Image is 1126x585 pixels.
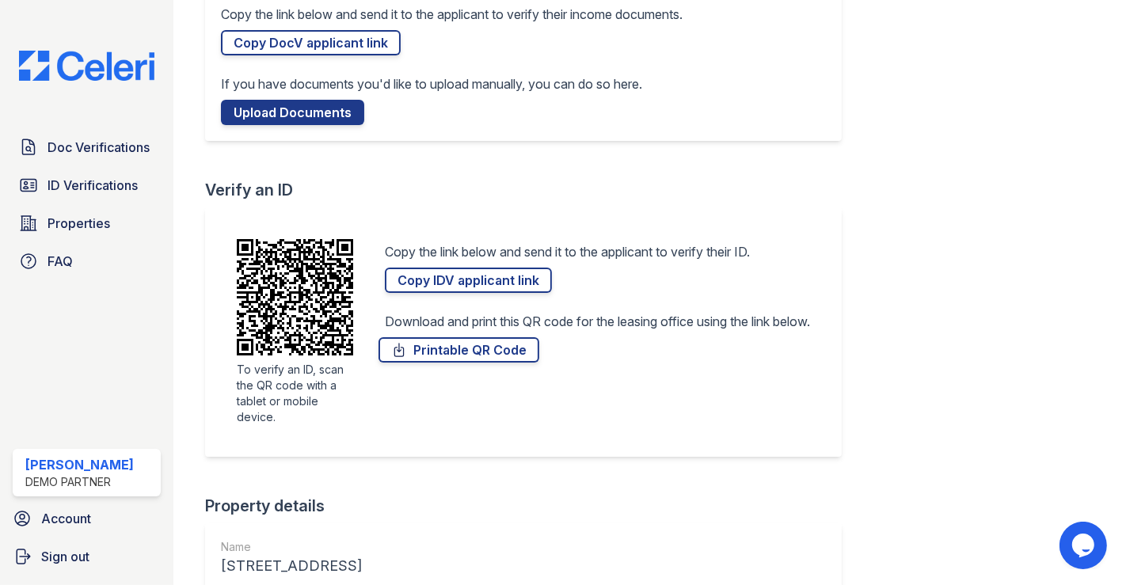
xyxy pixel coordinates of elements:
[6,503,167,534] a: Account
[48,176,138,195] span: ID Verifications
[6,541,167,572] a: Sign out
[6,51,167,81] img: CE_Logo_Blue-a8612792a0a2168367f1c8372b55b34899dd931a85d93a1a3d3e32e68fde9ad4.png
[41,547,89,566] span: Sign out
[13,169,161,201] a: ID Verifications
[25,474,134,490] div: Demo Partner
[385,242,750,261] p: Copy the link below and send it to the applicant to verify their ID.
[221,74,642,93] p: If you have documents you'd like to upload manually, you can do so here.
[48,138,150,157] span: Doc Verifications
[48,252,73,271] span: FAQ
[205,495,854,517] div: Property details
[221,5,683,24] p: Copy the link below and send it to the applicant to verify their income documents.
[41,509,91,528] span: Account
[237,362,353,425] div: To verify an ID, scan the QR code with a tablet or mobile device.
[1059,522,1110,569] iframe: chat widget
[385,268,552,293] a: Copy IDV applicant link
[221,539,362,555] div: Name
[13,207,161,239] a: Properties
[221,30,401,55] a: Copy DocV applicant link
[379,337,539,363] a: Printable QR Code
[25,455,134,474] div: [PERSON_NAME]
[221,100,364,125] a: Upload Documents
[221,555,362,577] div: [STREET_ADDRESS]
[385,312,810,331] p: Download and print this QR code for the leasing office using the link below.
[13,131,161,163] a: Doc Verifications
[205,179,854,201] div: Verify an ID
[48,214,110,233] span: Properties
[13,245,161,277] a: FAQ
